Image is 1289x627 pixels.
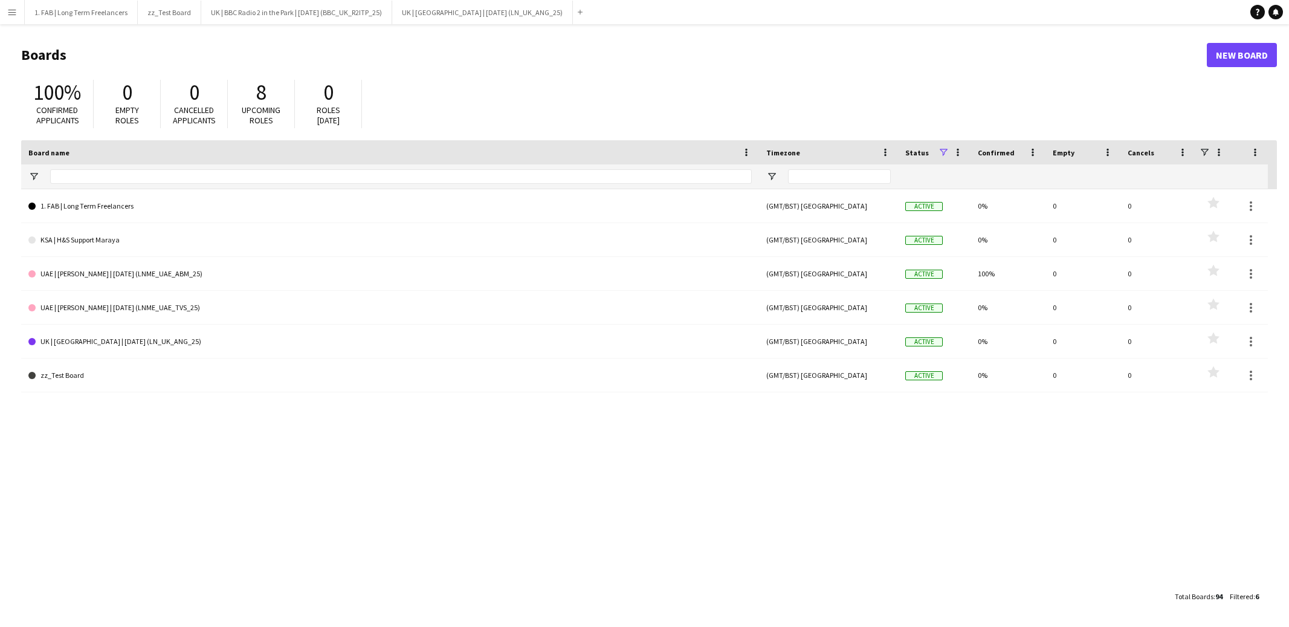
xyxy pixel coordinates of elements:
[1120,257,1195,290] div: 0
[766,148,800,157] span: Timezone
[256,79,267,106] span: 8
[1215,592,1223,601] span: 94
[1045,189,1120,223] div: 0
[28,359,752,392] a: zz_Test Board
[317,105,340,126] span: Roles [DATE]
[28,257,752,291] a: UAE | [PERSON_NAME] | [DATE] (LNME_UAE_ABM_25)
[1045,291,1120,324] div: 0
[1175,585,1223,608] div: :
[28,291,752,325] a: UAE | [PERSON_NAME] | [DATE] (LNME_UAE_TVS_25)
[1053,148,1074,157] span: Empty
[759,223,898,256] div: (GMT/BST) [GEOGRAPHIC_DATA]
[1128,148,1154,157] span: Cancels
[28,325,752,359] a: UK | [GEOGRAPHIC_DATA] | [DATE] (LN_UK_ANG_25)
[905,236,943,245] span: Active
[971,223,1045,256] div: 0%
[971,291,1045,324] div: 0%
[1230,585,1259,608] div: :
[1120,223,1195,256] div: 0
[971,257,1045,290] div: 100%
[759,359,898,392] div: (GMT/BST) [GEOGRAPHIC_DATA]
[1045,325,1120,358] div: 0
[1120,359,1195,392] div: 0
[25,1,138,24] button: 1. FAB | Long Term Freelancers
[1045,223,1120,256] div: 0
[759,291,898,324] div: (GMT/BST) [GEOGRAPHIC_DATA]
[122,79,132,106] span: 0
[905,304,943,313] span: Active
[1255,592,1259,601] span: 6
[323,79,334,106] span: 0
[173,105,216,126] span: Cancelled applicants
[971,325,1045,358] div: 0%
[1207,43,1277,67] a: New Board
[905,270,943,279] span: Active
[759,325,898,358] div: (GMT/BST) [GEOGRAPHIC_DATA]
[28,171,39,182] button: Open Filter Menu
[33,79,81,106] span: 100%
[1045,359,1120,392] div: 0
[905,337,943,346] span: Active
[905,148,929,157] span: Status
[978,148,1015,157] span: Confirmed
[788,169,891,184] input: Timezone Filter Input
[1175,592,1213,601] span: Total Boards
[971,189,1045,223] div: 0%
[115,105,139,126] span: Empty roles
[1120,325,1195,358] div: 0
[971,359,1045,392] div: 0%
[1045,257,1120,290] div: 0
[21,46,1207,64] h1: Boards
[28,223,752,257] a: KSA | H&S Support Maraya
[1230,592,1253,601] span: Filtered
[1120,189,1195,223] div: 0
[905,371,943,380] span: Active
[138,1,201,24] button: zz_Test Board
[28,189,752,223] a: 1. FAB | Long Term Freelancers
[189,79,199,106] span: 0
[50,169,752,184] input: Board name Filter Input
[392,1,573,24] button: UK | [GEOGRAPHIC_DATA] | [DATE] (LN_UK_ANG_25)
[36,105,79,126] span: Confirmed applicants
[759,189,898,223] div: (GMT/BST) [GEOGRAPHIC_DATA]
[759,257,898,290] div: (GMT/BST) [GEOGRAPHIC_DATA]
[905,202,943,211] span: Active
[766,171,777,182] button: Open Filter Menu
[28,148,69,157] span: Board name
[1120,291,1195,324] div: 0
[201,1,392,24] button: UK | BBC Radio 2 in the Park | [DATE] (BBC_UK_R2ITP_25)
[242,105,280,126] span: Upcoming roles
